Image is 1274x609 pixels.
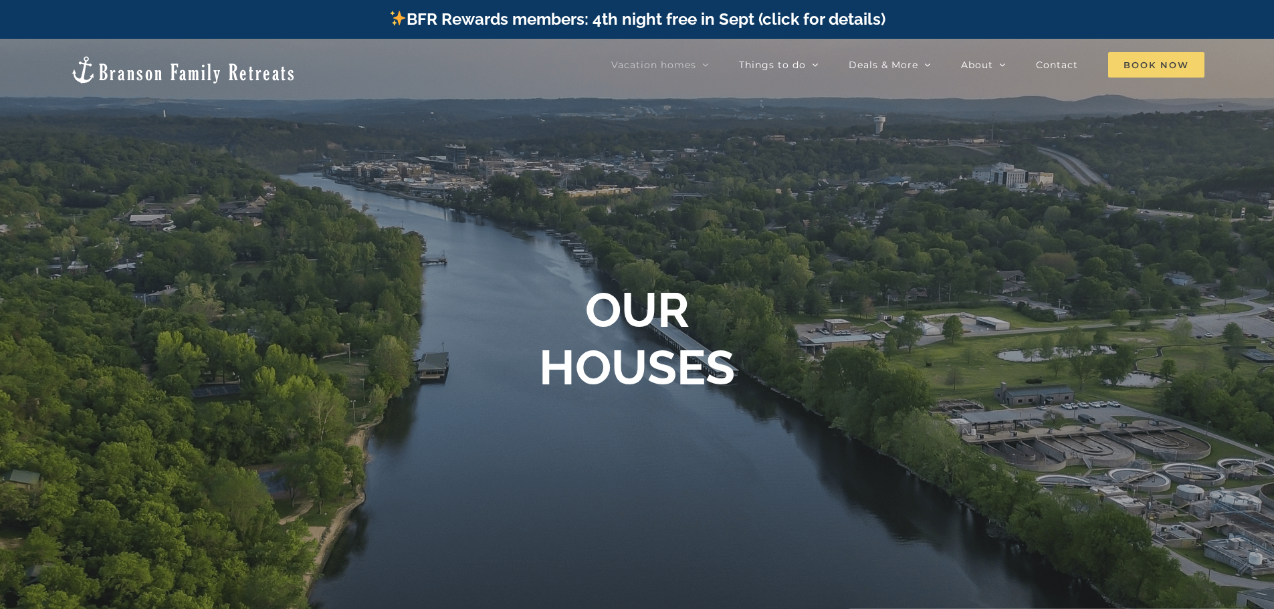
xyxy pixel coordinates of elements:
span: Contact [1036,60,1078,70]
span: Things to do [739,60,806,70]
a: About [961,51,1006,78]
span: Vacation homes [611,60,696,70]
span: About [961,60,993,70]
a: Contact [1036,51,1078,78]
a: Vacation homes [611,51,709,78]
nav: Main Menu [611,51,1204,78]
img: Branson Family Retreats Logo [70,55,296,85]
a: Deals & More [849,51,931,78]
a: BFR Rewards members: 4th night free in Sept (click for details) [389,9,885,29]
img: ✨ [390,10,406,26]
a: Book Now [1108,51,1204,78]
a: Things to do [739,51,819,78]
span: Deals & More [849,60,918,70]
b: OUR HOUSES [539,281,735,396]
